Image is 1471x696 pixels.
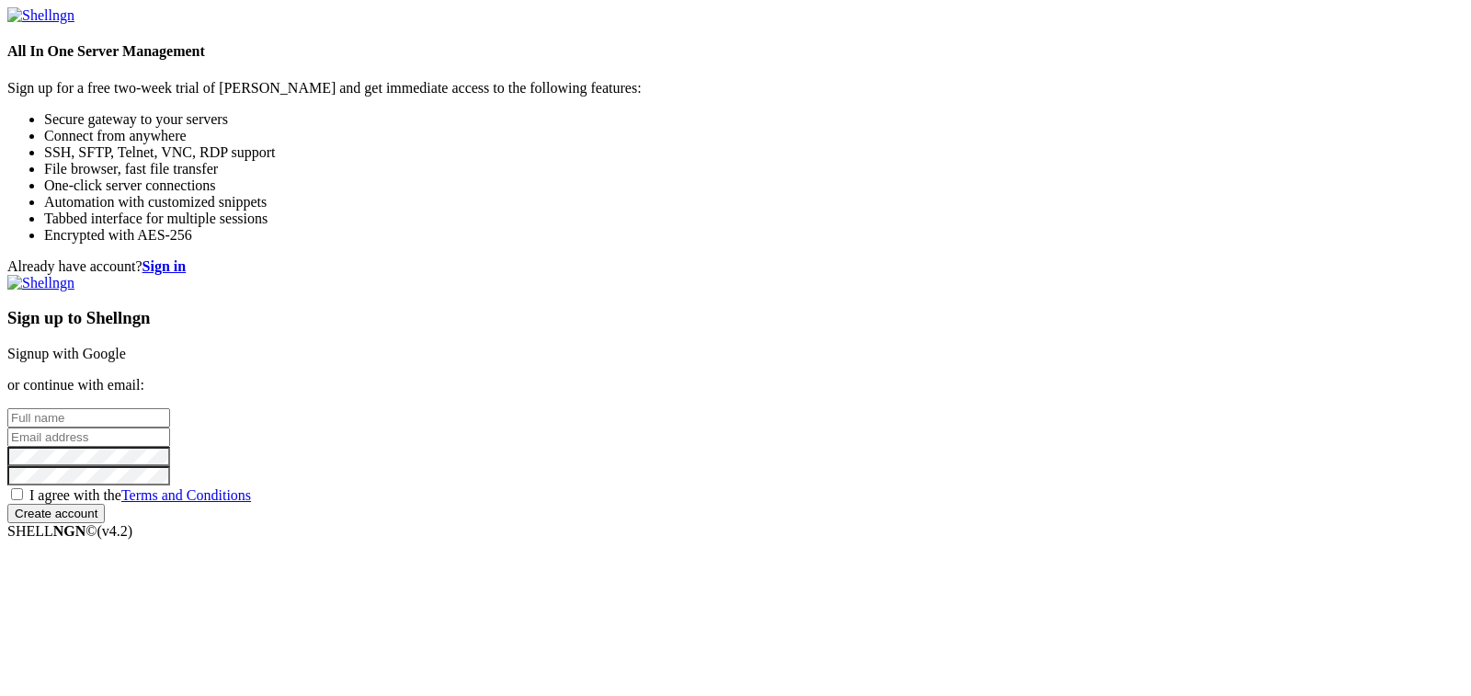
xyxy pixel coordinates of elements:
[7,275,74,291] img: Shellngn
[44,211,1464,227] li: Tabbed interface for multiple sessions
[7,346,126,361] a: Signup with Google
[44,111,1464,128] li: Secure gateway to your servers
[7,258,1464,275] div: Already have account?
[11,488,23,500] input: I agree with theTerms and Conditions
[7,408,170,428] input: Full name
[121,487,251,503] a: Terms and Conditions
[44,227,1464,244] li: Encrypted with AES-256
[44,194,1464,211] li: Automation with customized snippets
[7,80,1464,97] p: Sign up for a free two-week trial of [PERSON_NAME] and get immediate access to the following feat...
[97,523,133,539] span: 4.2.0
[29,487,251,503] span: I agree with the
[7,377,1464,394] p: or continue with email:
[7,523,132,539] span: SHELL ©
[7,504,105,523] input: Create account
[44,161,1464,177] li: File browser, fast file transfer
[53,523,86,539] b: NGN
[7,308,1464,328] h3: Sign up to Shellngn
[44,128,1464,144] li: Connect from anywhere
[7,7,74,24] img: Shellngn
[44,144,1464,161] li: SSH, SFTP, Telnet, VNC, RDP support
[143,258,187,274] a: Sign in
[44,177,1464,194] li: One-click server connections
[7,43,1464,60] h4: All In One Server Management
[7,428,170,447] input: Email address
